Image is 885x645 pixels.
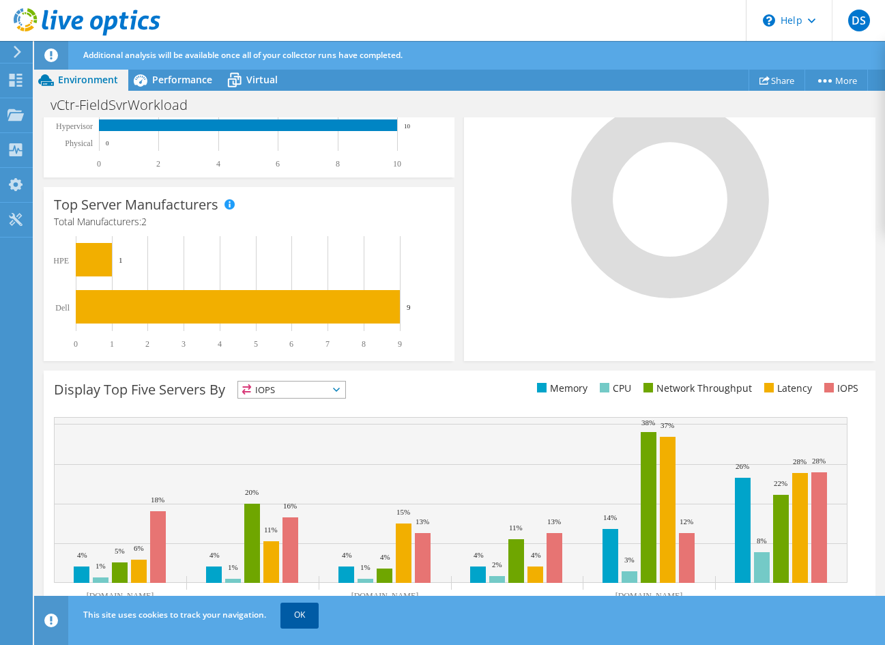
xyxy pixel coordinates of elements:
text: [DOMAIN_NAME] [615,591,683,601]
text: HPE [53,256,69,266]
text: 0 [74,339,78,349]
span: IOPS [238,382,345,398]
text: 2 [145,339,149,349]
li: IOPS [821,381,858,396]
text: 4% [209,551,220,559]
text: 10 [393,159,401,169]
span: Performance [152,73,212,86]
text: 4% [474,551,484,559]
text: 4% [531,551,541,559]
h1: vCtr-FieldSvrWorkload [44,98,209,113]
h3: Top Server Manufacturers [54,197,218,212]
span: This site uses cookies to track your navigation. [83,609,266,620]
text: 26% [736,462,749,470]
h4: Total Manufacturers: [54,214,444,229]
text: 5 [254,339,258,349]
text: 14% [603,513,617,521]
text: 1% [360,563,371,571]
text: Physical [65,139,93,148]
text: 3 [182,339,186,349]
span: 2 [141,215,147,228]
text: 20% [245,488,259,496]
text: 37% [661,421,674,429]
text: 7 [325,339,330,349]
text: 4% [380,553,390,561]
text: 5% [115,547,125,555]
text: 1% [228,563,238,571]
text: 4 [218,339,222,349]
a: More [804,70,868,91]
text: 15% [396,508,410,516]
svg: \n [763,14,775,27]
li: CPU [596,381,631,396]
text: 4% [342,551,352,559]
text: 4% [77,551,87,559]
text: 2 [156,159,160,169]
text: 11% [264,526,278,534]
text: 13% [547,517,561,526]
text: 1 [119,256,123,264]
text: 13% [416,517,429,526]
text: 1 [110,339,114,349]
text: 10 [404,123,411,130]
span: Additional analysis will be available once all of your collector runs have completed. [83,49,403,61]
span: DS [848,10,870,31]
text: 12% [680,517,693,526]
text: 16% [283,502,297,510]
text: 28% [812,457,826,465]
text: 9 [398,339,402,349]
text: Hypervisor [56,121,93,131]
text: 22% [774,479,787,487]
text: 18% [151,496,164,504]
text: [DOMAIN_NAME] [351,591,419,601]
span: Environment [58,73,118,86]
text: 9 [407,303,411,311]
text: 0 [106,140,109,147]
text: 3% [624,556,635,564]
text: Dell [55,303,70,313]
text: 1% [96,562,106,570]
text: 6 [276,159,280,169]
text: 0 [97,159,101,169]
text: 11% [509,524,523,532]
a: OK [280,603,319,627]
li: Network Throughput [640,381,752,396]
li: Latency [761,381,812,396]
text: [DOMAIN_NAME] [87,591,154,601]
li: Memory [534,381,587,396]
text: 4 [216,159,220,169]
text: 2% [492,560,502,569]
text: 8 [336,159,340,169]
a: Share [749,70,805,91]
text: 8 [362,339,366,349]
span: Virtual [246,73,278,86]
text: 28% [793,457,807,465]
text: 6 [289,339,293,349]
text: 38% [641,418,655,427]
text: 6% [134,544,144,552]
text: 8% [757,536,767,545]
